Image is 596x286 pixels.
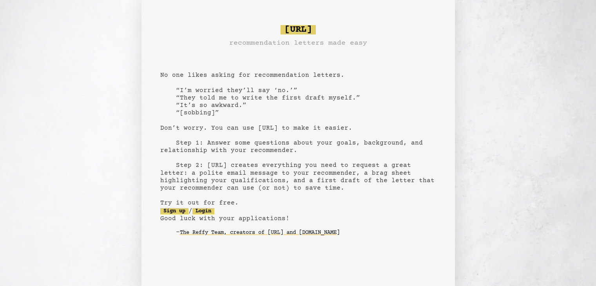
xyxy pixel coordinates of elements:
[229,38,367,49] h3: recommendation letters made easy
[281,25,316,34] span: [URL]
[192,208,214,214] a: Login
[176,229,436,237] div: -
[160,22,436,252] pre: No one likes asking for recommendation letters. “I’m worried they’ll say ‘no.’” “They told me to ...
[180,226,340,239] a: The Reffy Team, creators of [URL] and [DOMAIN_NAME]
[160,208,188,214] a: Sign up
